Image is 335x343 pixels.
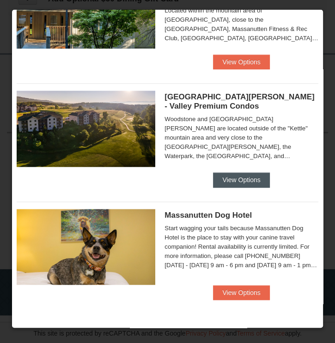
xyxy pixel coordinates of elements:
[164,224,318,270] div: Start wagging your tails because Massanutten Dog Hotel is the place to stay with your canine trav...
[164,92,314,110] span: [GEOGRAPHIC_DATA][PERSON_NAME] - Valley Premium Condos
[213,285,269,300] button: View Options
[213,172,269,187] button: View Options
[164,115,318,161] div: Woodstone and [GEOGRAPHIC_DATA][PERSON_NAME] are located outside of the "Kettle" mountain area an...
[213,55,269,69] button: View Options
[17,209,155,285] img: 27428181-5-81c892a3.jpg
[17,91,155,166] img: 19219041-4-ec11c166.jpg
[164,211,252,220] span: Massanutten Dog Hotel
